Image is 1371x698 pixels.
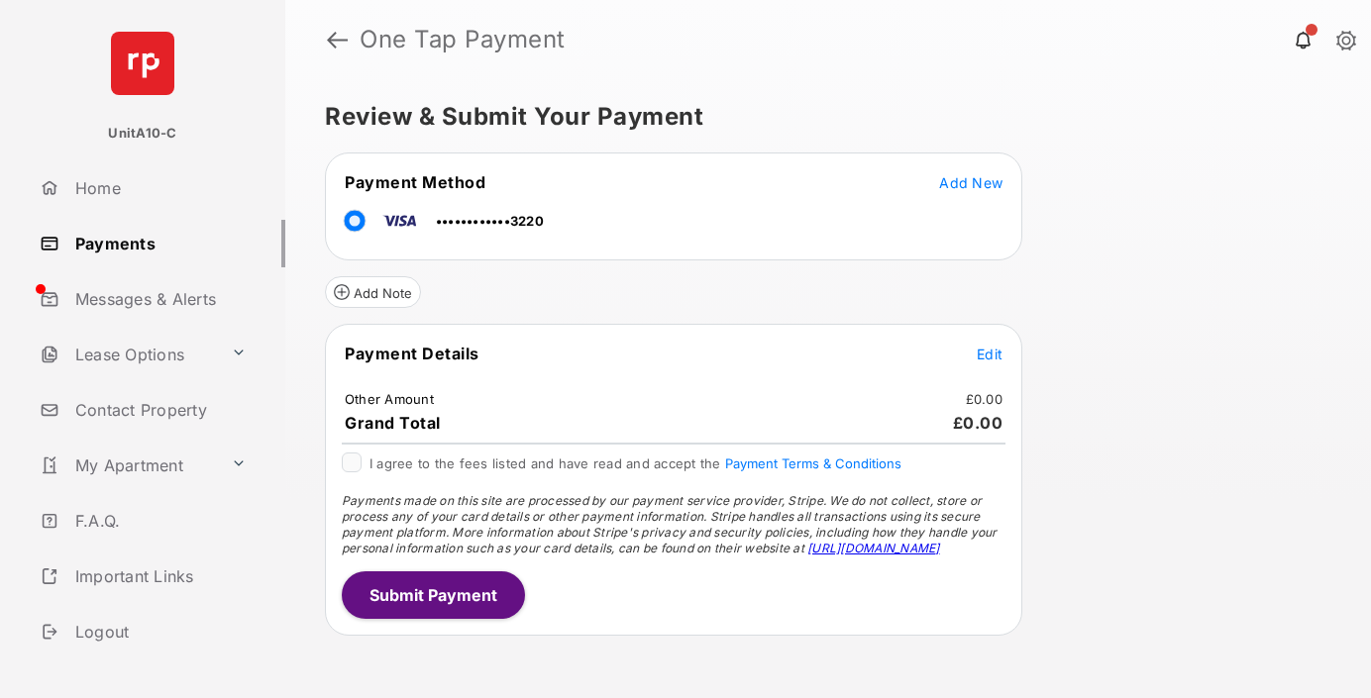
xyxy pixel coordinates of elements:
[32,442,223,489] a: My Apartment
[369,455,901,471] span: I agree to the fees listed and have read and accept the
[32,386,285,434] a: Contact Property
[32,220,285,267] a: Payments
[32,552,255,600] a: Important Links
[32,608,285,655] a: Logout
[111,32,174,95] img: svg+xml;base64,PHN2ZyB4bWxucz0iaHR0cDovL3d3dy53My5vcmcvMjAwMC9zdmciIHdpZHRoPSI2NCIgaGVpZ2h0PSI2NC...
[344,390,435,408] td: Other Amount
[32,275,285,323] a: Messages & Alerts
[32,331,223,378] a: Lease Options
[345,172,485,192] span: Payment Method
[32,164,285,212] a: Home
[345,413,441,433] span: Grand Total
[977,346,1002,362] span: Edit
[939,174,1002,191] span: Add New
[325,105,1316,129] h5: Review & Submit Your Payment
[977,344,1002,363] button: Edit
[360,28,566,51] strong: One Tap Payment
[325,276,421,308] button: Add Note
[939,172,1002,192] button: Add New
[965,390,1003,408] td: £0.00
[345,344,479,363] span: Payment Details
[342,493,998,555] span: Payments made on this site are processed by our payment service provider, Stripe. We do not colle...
[342,571,525,619] button: Submit Payment
[436,213,544,229] span: ••••••••••••3220
[32,497,285,545] a: F.A.Q.
[108,124,176,144] p: UnitA10-C
[807,541,939,555] a: [URL][DOMAIN_NAME]
[953,413,1003,433] span: £0.00
[725,455,901,471] button: I agree to the fees listed and have read and accept the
